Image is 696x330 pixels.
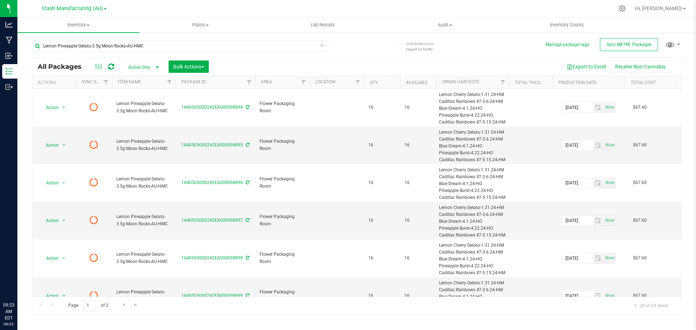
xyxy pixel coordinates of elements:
[90,215,98,225] span: Pending Sync
[100,76,112,88] a: Filter
[17,22,140,28] span: Inventory
[90,102,98,112] span: Pending Sync
[439,249,507,256] div: Cadillac Rainbows #7-3.6.24-HM
[628,300,674,311] span: 1 - 20 of 24 items
[506,17,628,33] a: Inventory Counts
[3,321,14,327] p: 08/22
[298,76,310,88] a: Filter
[439,211,507,218] div: Cadillac Rainbows #7-3.6.24-HM
[603,291,615,301] span: select
[629,253,650,263] span: $67.60
[593,103,604,113] span: select
[83,300,96,311] input: 1
[40,103,59,113] span: Action
[439,280,507,287] div: Lemon Cherry Gelato-1.31.24-HM
[593,178,604,188] span: select
[405,104,432,111] span: 16
[116,251,171,265] span: Lemon Pineapple Gelato-3.5g Moon Rocks-AU-HMC
[604,291,616,301] span: Set Current date
[629,140,650,150] span: $67.60
[245,293,249,298] span: Sync from Compliance System
[116,100,171,114] span: Lemon Pineapple Gelato-3.5g Moon Rocks-AU-HMC
[59,178,69,188] span: select
[604,140,616,150] span: Set Current date
[439,232,507,239] div: Cadillac Rainbows #7-5.15.24-HM
[439,270,507,276] div: Cadillac Rainbows #7-5.15.24-HM
[368,217,396,224] span: 16
[319,41,324,50] span: Clear
[629,177,650,188] span: $67.60
[439,105,507,112] div: Blue Dream-4.1.24-HO
[40,253,59,263] span: Action
[593,291,604,301] span: select
[352,76,364,88] a: Filter
[40,216,59,226] span: Action
[405,255,432,262] span: 16
[40,140,59,150] span: Action
[593,253,604,263] span: select
[243,76,255,88] a: Filter
[119,300,129,310] a: Go to the next page
[301,22,345,28] span: Lab Results
[368,255,396,262] span: 16
[618,5,627,12] div: Manage settings
[90,177,98,188] span: Pending Sync
[593,216,604,226] span: select
[260,251,305,265] span: Flower Packaging Room
[90,253,98,263] span: Pending Sync
[181,218,243,223] a: 1A40503000242EA000098897
[558,80,597,85] a: Production Date
[181,255,243,260] a: 1A40503000242EA000098898
[261,79,272,84] a: Area
[629,102,650,113] span: $67.60
[181,180,243,185] a: 1A40503000242EA000098896
[384,17,506,33] a: Audit
[439,167,507,174] div: Lemon Cherry Gelato-1.31.24-HM
[260,289,305,302] span: Flower Packaging Room
[406,41,442,52] span: Include items not tagged for facility
[90,140,98,150] span: Pending Sync
[603,216,615,226] span: select
[606,42,651,47] span: Sync METRC Packages
[439,242,507,249] div: Lemon Cherry Gelato-1.31.24-HM
[405,217,432,224] span: 16
[442,79,479,84] a: Origin Harvests
[118,79,141,84] a: Item Name
[59,103,69,113] span: select
[245,218,249,223] span: Sync from Compliance System
[439,225,507,232] div: Pineapple Burst-4.22.24-HO
[245,142,249,147] span: Sync from Compliance System
[59,253,69,263] span: select
[439,150,507,156] div: Pineapple Burst-4.22.24-HO
[181,105,243,110] a: 1A40503000242EA000098894
[40,291,59,301] span: Action
[603,103,615,113] span: select
[40,178,59,188] span: Action
[405,292,432,299] span: 16
[38,80,73,85] div: Actions
[38,63,89,71] span: All Packages
[406,80,428,85] a: Available
[181,79,206,84] a: Package ID
[439,218,507,225] div: Blue Dream-4.1.24-HO
[5,37,13,44] inline-svg: Manufacturing
[116,289,171,302] span: Lemon Pineapple Gelato-3.5g Moon Rocks-AU-HMC
[497,76,509,88] a: Filter
[245,180,249,185] span: Sync from Compliance System
[260,100,305,114] span: Flower Packaging Room
[604,177,616,188] span: Set Current date
[173,64,204,70] span: Bulk Actions
[3,302,14,321] p: 09:23 AM EDT
[260,176,305,189] span: Flower Packaging Room
[439,194,507,201] div: Cadillac Rainbows #7-5.15.24-HM
[5,83,13,91] inline-svg: Outbound
[604,215,616,226] span: Set Current date
[604,102,616,113] span: Set Current date
[368,179,396,186] span: 16
[32,41,328,51] input: Search Package ID, Item Name, SKU, Lot or Part Number...
[368,142,396,149] span: 16
[7,272,29,294] iframe: Resource center
[42,5,103,12] span: Stash Manufacturing (AU)
[439,174,507,180] div: Cadillac Rainbows #7-3.6.24-HM
[631,80,656,85] a: Total Cost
